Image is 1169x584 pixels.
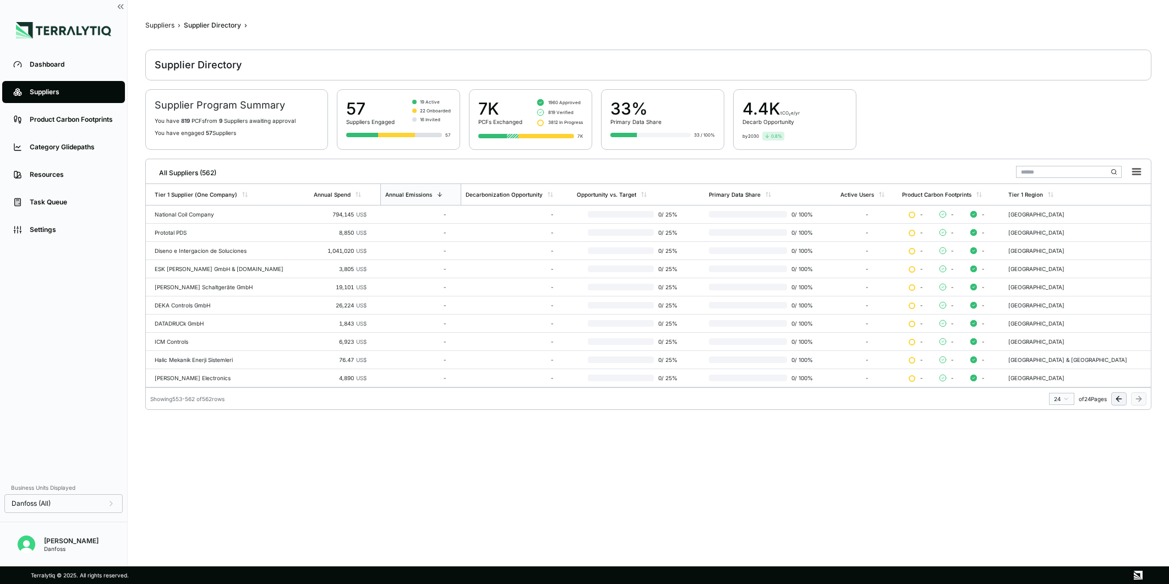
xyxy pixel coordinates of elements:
div: - [840,320,893,327]
span: - [920,375,923,381]
span: - [951,211,954,218]
div: - [840,266,893,272]
span: US$ [356,284,367,290]
span: US$ [356,302,367,309]
span: › [178,21,181,30]
span: 0 / 25 % [654,266,683,272]
div: - [385,211,446,218]
div: [PERSON_NAME] Electronics [155,375,305,381]
span: tCO₂e/yr [780,110,800,116]
div: Suppliers Engaged [346,118,395,125]
div: ESK [PERSON_NAME] GmbH & [DOMAIN_NAME] [155,266,305,272]
div: - [466,266,554,272]
div: [GEOGRAPHIC_DATA] [1008,284,1146,290]
div: - [840,356,893,363]
span: 0 / 25 % [654,375,683,381]
span: - [981,338,985,345]
div: - [466,320,554,327]
span: 3812 In Progress [548,119,583,126]
span: 19 Active [420,99,440,105]
div: - [466,284,554,290]
div: - [840,338,893,345]
div: 1,041,020 [314,247,367,254]
div: 33 / 100% [694,132,715,138]
div: - [466,356,554,363]
span: - [981,320,985,327]
p: You have engaged Suppliers [155,129,319,136]
div: [GEOGRAPHIC_DATA] [1008,320,1146,327]
span: - [920,284,923,290]
div: 7K [577,133,583,139]
span: US$ [356,338,367,345]
div: [PERSON_NAME] [44,537,99,545]
span: - [951,247,954,254]
div: [GEOGRAPHIC_DATA] [1008,375,1146,381]
span: - [920,302,923,309]
div: by 2030 [742,133,759,139]
span: 0 / 100 % [787,247,815,254]
span: 0 / 25 % [654,229,683,236]
span: 0 / 25 % [654,284,683,290]
div: All Suppliers (562) [150,164,216,177]
span: - [951,284,954,290]
img: Logo [16,22,111,39]
button: Open user button [13,531,40,558]
span: - [920,229,923,236]
div: 3,805 [314,266,367,272]
div: Suppliers [145,21,174,30]
span: 0 / 100 % [787,302,815,309]
div: - [385,247,446,254]
div: Product Carbon Footprints [902,191,971,198]
span: - [951,338,954,345]
div: DEKA Controls GmbH [155,302,305,309]
div: Primary Data Share [709,191,761,198]
div: Active Users [840,191,874,198]
span: 819 Verified [548,109,573,116]
div: Diseno e Intergacion de Soluciones [155,247,305,254]
div: Supplier Directory [184,21,241,30]
div: 24 [1054,396,1069,402]
div: - [466,229,554,236]
div: Decarbonization Opportunity [466,191,543,198]
span: 0 / 25 % [654,320,683,327]
div: - [385,375,446,381]
div: 76.47 [314,356,367,363]
div: - [840,247,893,254]
div: - [385,229,446,236]
div: - [466,375,554,381]
span: - [951,229,954,236]
span: 0 / 100 % [787,284,815,290]
span: US$ [356,320,367,327]
div: 4,890 [314,375,367,381]
span: US$ [356,247,367,254]
span: 0 / 25 % [654,356,683,363]
div: - [840,302,893,309]
span: 22 Onboarded [420,107,451,114]
div: Danfoss [44,545,99,552]
div: Tier 1 Supplier (One Company) [155,191,237,198]
div: - [385,320,446,327]
span: - [981,247,985,254]
div: Primary Data Share [610,118,662,125]
div: [GEOGRAPHIC_DATA] [1008,229,1146,236]
div: - [466,247,554,254]
span: - [981,375,985,381]
div: Decarb Opportunity [742,118,800,125]
div: Settings [30,225,114,234]
div: Annual Spend [314,191,351,198]
div: Opportunity vs. Target [577,191,636,198]
div: 7K [478,99,522,118]
span: Danfoss (All) [12,499,51,508]
span: - [920,338,923,345]
div: [GEOGRAPHIC_DATA] [1008,338,1146,345]
div: - [385,302,446,309]
span: 0 / 100 % [787,266,815,272]
div: - [840,284,893,290]
span: - [920,356,923,363]
span: 0 / 100 % [787,320,815,327]
button: 24 [1049,393,1074,405]
span: - [920,247,923,254]
div: PCFs Exchanged [478,118,522,125]
span: - [981,229,985,236]
div: Supplier Directory [155,58,242,72]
